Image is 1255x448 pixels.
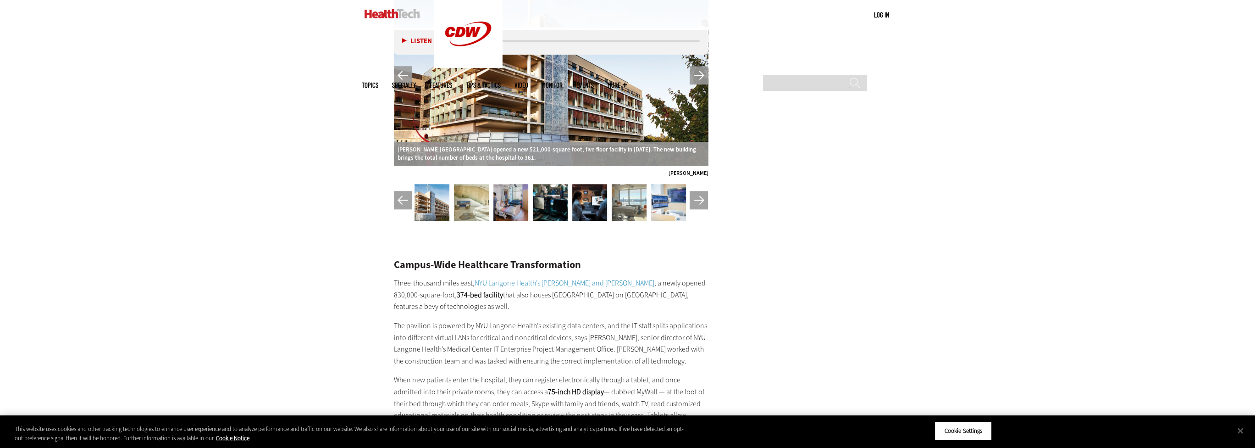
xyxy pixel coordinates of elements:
a: Features [430,82,452,89]
a: CDW [434,61,503,70]
img: Home [365,9,420,18]
div: [PERSON_NAME] [394,166,708,176]
div: This website uses cookies and other tracking technologies to enhance user experience and to analy... [15,425,690,442]
img: Private patient rooms at the hospital [493,184,528,221]
p: The pavilion is powered by NYU Langone Health’s existing data centers, and the IT staff splits ap... [394,320,708,367]
p: [PERSON_NAME][GEOGRAPHIC_DATA] opened a new 521,000-square-foot, five-floor facility in [DATE]. T... [398,146,705,162]
a: Log in [874,11,889,19]
span: Topics [362,82,378,89]
a: Events [576,82,594,89]
button: Next [690,66,708,84]
img: Lucile Packard Children’s Hospital Stanford [415,184,449,221]
button: Next [690,191,708,209]
a: Tips & Tactics [466,82,501,89]
div: User menu [874,10,889,20]
a: NYU Langone Health’s [PERSON_NAME] and [PERSON_NAME] [475,278,654,288]
img: NYU Langone Health [612,184,647,221]
a: Video [514,82,528,89]
p: When new patients enter the hospital, they can register electronically through a tablet, and once... [394,374,708,445]
p: Three-thousand miles east, , a newly opened 830,000-square-foot, that also houses [GEOGRAPHIC_DAT... [394,277,708,313]
img: MRI-guided focused ultrasound [572,184,607,221]
button: Previous [394,191,412,209]
strong: 75-inch HD display [548,387,604,397]
a: MonITor [542,82,563,89]
span: More [608,82,627,89]
img: Lucile Packard Children’s Hospital Stanford [454,184,489,221]
button: Cookie Settings [934,421,992,441]
a: More information about your privacy [216,434,249,442]
div: Campus-Wide Healthcare Transformation [394,260,708,270]
span: Specialty [392,82,416,89]
img: Kimmel Pavilion features a 75-inch HD display dubbed MyWall [651,184,686,221]
button: Close [1230,420,1250,441]
img: neuro-hybrid surgery suite [533,184,568,221]
strong: 374-bed facility [457,290,503,300]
